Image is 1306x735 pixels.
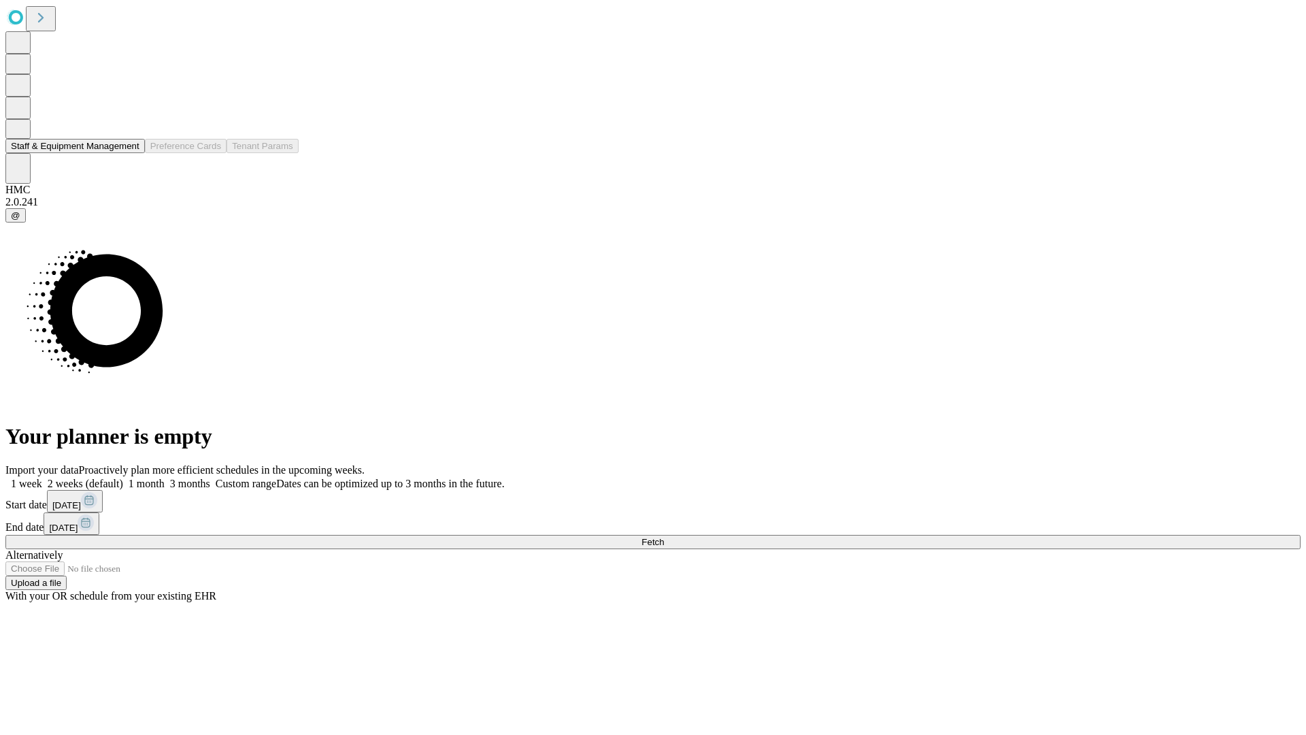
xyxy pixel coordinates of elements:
span: [DATE] [49,523,78,533]
button: Fetch [5,535,1301,549]
span: Custom range [216,478,276,489]
span: [DATE] [52,500,81,510]
span: 1 week [11,478,42,489]
button: Tenant Params [227,139,299,153]
h1: Your planner is empty [5,424,1301,449]
span: Import your data [5,464,79,476]
span: Dates can be optimized up to 3 months in the future. [276,478,504,489]
div: 2.0.241 [5,196,1301,208]
span: Proactively plan more efficient schedules in the upcoming weeks. [79,464,365,476]
span: @ [11,210,20,220]
button: Staff & Equipment Management [5,139,145,153]
button: [DATE] [44,512,99,535]
button: Upload a file [5,576,67,590]
span: 3 months [170,478,210,489]
button: Preference Cards [145,139,227,153]
div: End date [5,512,1301,535]
span: 2 weeks (default) [48,478,123,489]
span: Alternatively [5,549,63,561]
span: 1 month [129,478,165,489]
div: Start date [5,490,1301,512]
span: With your OR schedule from your existing EHR [5,590,216,602]
div: HMC [5,184,1301,196]
button: [DATE] [47,490,103,512]
span: Fetch [641,537,664,547]
button: @ [5,208,26,223]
